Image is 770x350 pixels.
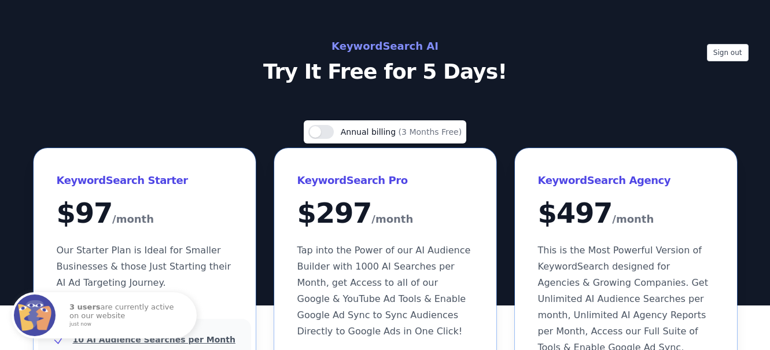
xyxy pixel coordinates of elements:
[14,294,56,336] img: Fomo
[538,199,714,229] div: $ 497
[341,127,399,137] span: Annual billing
[57,171,233,190] h3: KeywordSearch Starter
[69,303,101,311] strong: 3 users
[612,210,654,229] span: /month
[126,60,644,83] p: Try It Free for 5 Days!
[73,335,235,344] u: 10 AI Audience Searches per Month
[707,44,749,61] button: Sign out
[112,210,154,229] span: /month
[297,245,471,337] span: Tap into the Power of our AI Audience Builder with 1000 AI Searches per Month, get Access to all ...
[126,37,644,56] h2: KeywordSearch AI
[538,171,714,190] h3: KeywordSearch Agency
[399,127,462,137] span: (3 Months Free)
[69,322,182,327] small: just now
[69,303,185,327] p: are currently active on our website
[57,245,231,288] span: Our Starter Plan is Ideal for Smaller Businesses & those Just Starting their AI Ad Targeting Jour...
[57,199,233,229] div: $ 97
[371,210,413,229] span: /month
[297,171,473,190] h3: KeywordSearch Pro
[297,199,473,229] div: $ 297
